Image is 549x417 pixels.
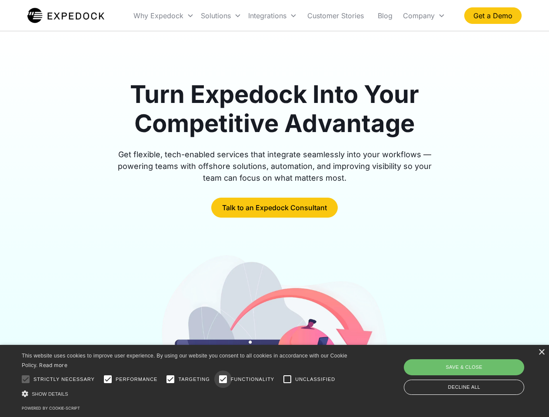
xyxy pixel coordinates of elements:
span: Functionality [231,376,274,383]
a: Powered by cookie-script [22,406,80,410]
div: Get flexible, tech-enabled services that integrate seamlessly into your workflows — powering team... [108,149,442,184]
a: Get a Demo [464,7,522,24]
div: Why Expedock [133,11,183,20]
span: Show details [32,391,68,397]
img: Expedock Logo [27,7,104,24]
span: Strictly necessary [33,376,95,383]
div: Solutions [201,11,231,20]
div: Integrations [245,1,300,30]
h1: Turn Expedock Into Your Competitive Advantage [108,80,442,138]
iframe: Chat Widget [404,323,549,417]
div: Company [403,11,435,20]
span: Performance [116,376,158,383]
a: Talk to an Expedock Consultant [211,198,338,218]
a: Customer Stories [300,1,371,30]
div: Company [399,1,449,30]
div: Show details [22,389,350,398]
div: Solutions [197,1,245,30]
a: home [27,7,104,24]
span: Targeting [178,376,210,383]
div: Why Expedock [130,1,197,30]
span: Unclassified [295,376,335,383]
div: Integrations [248,11,286,20]
a: Blog [371,1,399,30]
span: This website uses cookies to improve user experience. By using our website you consent to all coo... [22,353,347,369]
a: Read more [39,362,67,368]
